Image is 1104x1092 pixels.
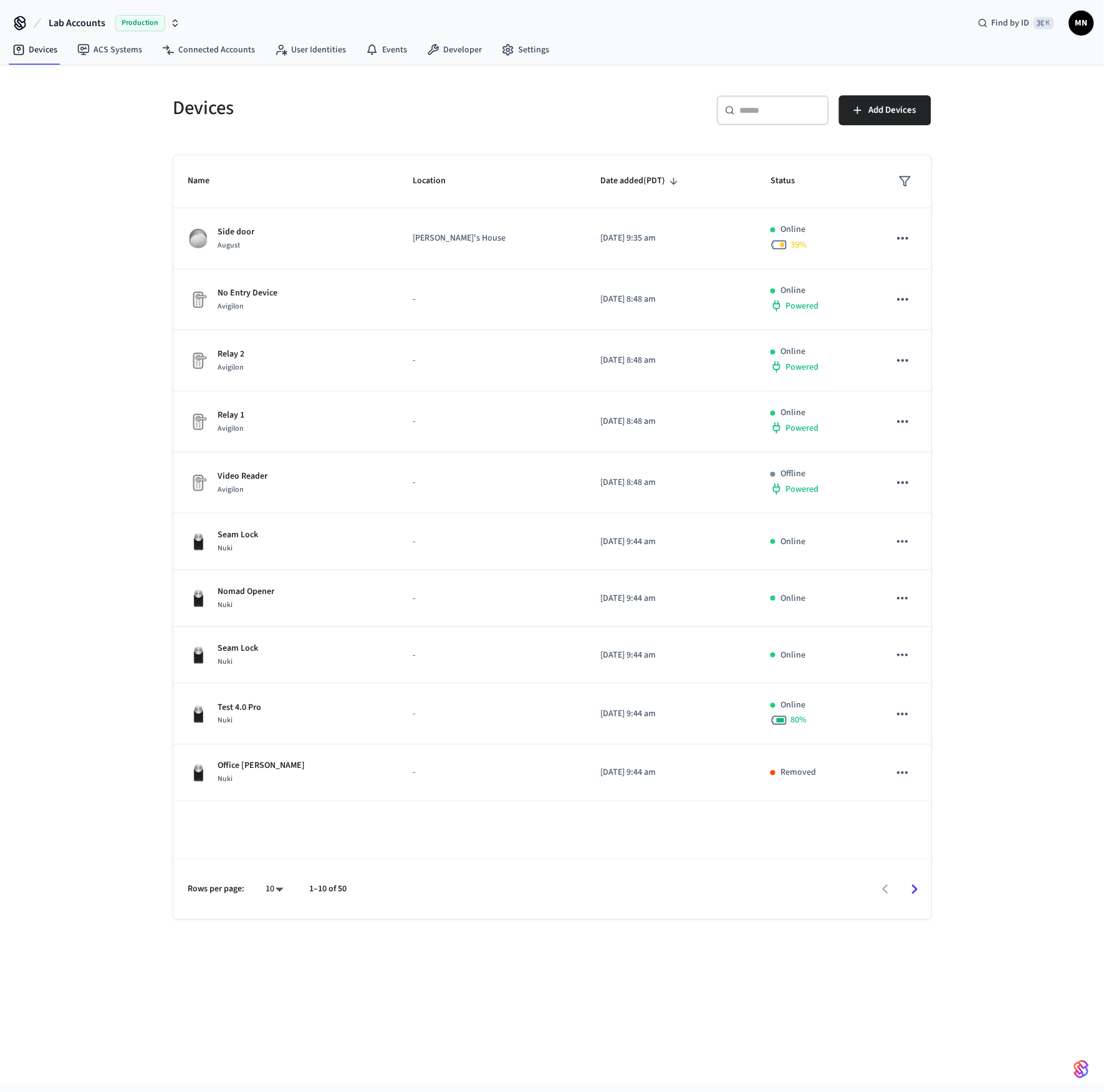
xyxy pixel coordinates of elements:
img: Placeholder Lock Image [188,290,208,310]
p: Seam Lock [218,529,259,542]
p: No Entry Device [218,287,278,300]
p: - [413,649,571,662]
span: August [218,240,241,251]
p: Online [780,535,805,548]
span: Find by ID [992,17,1030,29]
img: Nuki Smart Lock 3.0 Pro Black, Front [188,532,208,552]
img: Nuki Smart Lock 3.0 Pro Black, Front [188,588,208,608]
p: - [413,707,571,721]
span: Avigilon [218,301,244,312]
p: Rows per page: [188,883,245,896]
table: sticky table [173,155,931,802]
span: Nuki [218,600,233,610]
p: [PERSON_NAME]'s House [413,232,571,245]
img: Placeholder Lock Image [188,473,208,493]
p: Side door [218,226,255,239]
img: Nuki Smart Lock 3.0 Pro Black, Front [188,645,208,665]
span: Nuki [218,774,233,785]
p: Removed [780,767,816,780]
a: ACS Systems [67,39,152,61]
button: MN [1069,11,1094,36]
span: Nuki [218,543,233,553]
p: 1–10 of 50 [310,883,347,896]
span: Add Devices [869,102,916,118]
span: Name [188,171,226,191]
p: [DATE] 9:44 am [601,535,741,548]
span: Avigilon [218,362,244,373]
p: - [413,535,571,548]
span: Location [413,171,463,191]
span: MN [1070,12,1093,34]
span: Status [770,171,811,191]
p: - [413,767,571,780]
span: Powered [785,361,818,373]
img: Nuki Smart Lock 3.0 Pro Black, Front [188,704,208,724]
h5: Devices [173,95,545,121]
p: Relay 2 [218,348,245,361]
span: Powered [785,483,818,496]
a: Devices [2,39,67,61]
p: Online [780,699,805,712]
span: Lab Accounts [49,16,105,31]
img: August Smart Lock (AUG-SL03-C02-S03) [188,229,208,249]
span: 39 % [790,239,807,251]
p: - [413,354,571,367]
span: Date added(PDT) [601,171,682,191]
p: Offline [780,467,805,481]
a: Settings [492,39,559,61]
span: 80 % [790,714,807,727]
p: [DATE] 8:48 am [601,415,741,428]
p: - [413,293,571,306]
p: Video Reader [218,470,268,483]
p: Nomad Opener [218,585,275,598]
p: Online [780,592,805,605]
p: Online [780,649,805,662]
p: [DATE] 9:44 am [601,592,741,605]
p: - [413,592,571,605]
div: Find by ID⌘ K [968,12,1064,34]
p: Office [PERSON_NAME] [218,760,305,773]
span: Powered [785,422,818,434]
p: Online [780,406,805,419]
p: Seam Lock [218,642,259,655]
a: Developer [417,39,492,61]
p: [DATE] 8:48 am [601,476,741,489]
span: Powered [785,300,818,312]
span: Nuki [218,656,233,667]
p: Online [780,345,805,358]
button: Add Devices [839,95,931,125]
a: Connected Accounts [152,39,265,61]
p: [DATE] 9:44 am [601,767,741,780]
span: Nuki [218,716,233,726]
div: 10 [260,881,290,899]
span: Production [115,15,165,31]
img: Nuki Smart Lock 3.0 Pro Black, Front [188,763,208,783]
p: Relay 1 [218,409,245,422]
p: [DATE] 9:44 am [601,707,741,721]
span: ⌘ K [1034,17,1054,29]
a: Events [356,39,417,61]
img: SeamLogoGradient.69752ec5.svg [1074,1060,1089,1080]
img: Placeholder Lock Image [188,412,208,432]
span: Avigilon [218,484,244,495]
p: [DATE] 9:35 am [601,232,741,245]
p: [DATE] 8:48 am [601,354,741,367]
span: Avigilon [218,423,244,434]
a: User Identities [265,39,356,61]
img: Placeholder Lock Image [188,351,208,371]
p: [DATE] 9:44 am [601,649,741,662]
p: Test 4.0 Pro [218,701,262,714]
button: Go to next page [900,875,929,904]
p: - [413,415,571,428]
p: Online [780,223,805,236]
p: [DATE] 8:48 am [601,293,741,306]
p: - [413,476,571,489]
p: Online [780,284,805,297]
